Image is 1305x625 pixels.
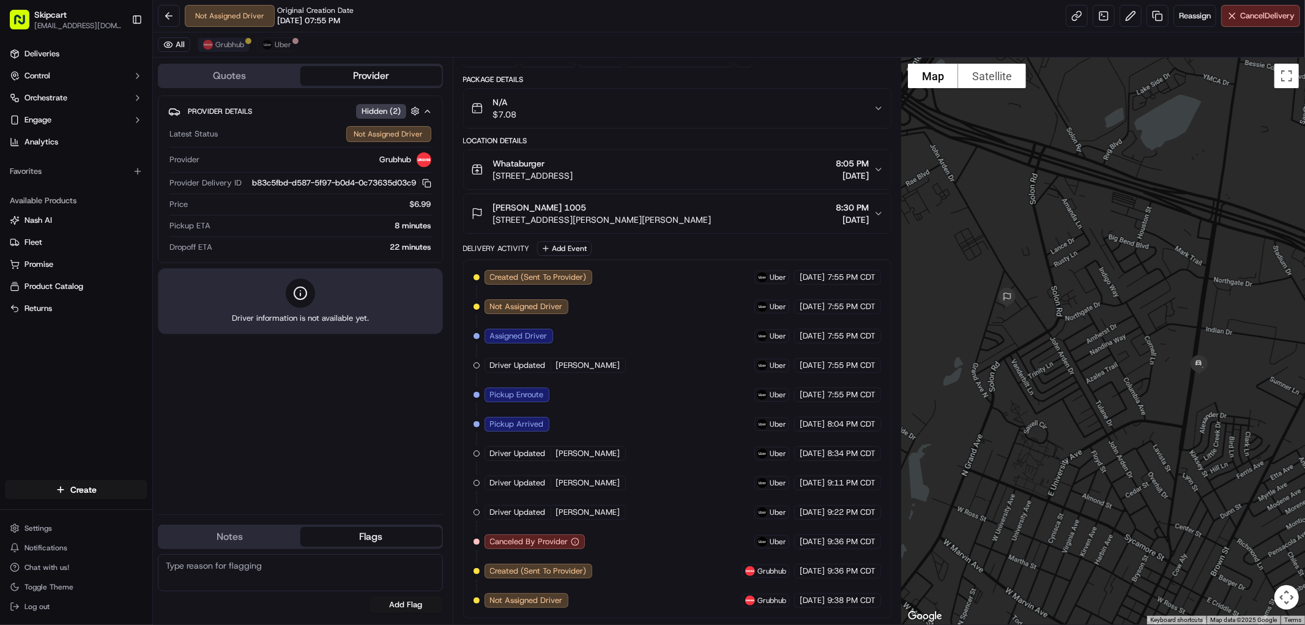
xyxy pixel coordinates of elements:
[10,303,143,314] a: Returns
[800,595,825,606] span: [DATE]
[490,566,587,577] span: Created (Sent To Provider)
[537,241,592,256] button: Add Event
[252,178,431,189] button: b83c5fbd-d587-5f97-b0d4-0c73635d03c9
[12,179,22,189] div: 📗
[169,199,188,210] span: Price
[99,173,201,195] a: 💻API Documentation
[827,389,876,400] span: 7:55 PM CDT
[5,598,147,615] button: Log out
[169,178,242,189] span: Provider Delivery ID
[7,173,99,195] a: 📗Knowledge Base
[24,137,58,148] span: Analytics
[490,301,563,312] span: Not Assigned Driver
[836,170,869,182] span: [DATE]
[490,360,546,371] span: Driver Updated
[24,114,51,125] span: Engage
[757,419,767,429] img: uber-new-logo.jpeg
[490,595,563,606] span: Not Assigned Driver
[122,208,148,217] span: Pylon
[24,237,42,248] span: Fleet
[103,179,113,189] div: 💻
[380,154,412,165] span: Grubhub
[24,563,69,572] span: Chat with us!
[770,419,786,429] span: Uber
[836,201,869,214] span: 8:30 PM
[10,215,143,226] a: Nash AI
[24,92,67,103] span: Orchestrate
[158,37,190,52] button: All
[24,303,52,314] span: Returns
[203,40,213,50] img: 5e692f75ce7d37001a5d71f1
[169,242,212,253] span: Dropoff ETA
[1274,585,1299,610] button: Map camera controls
[827,301,876,312] span: 7:55 PM CDT
[757,596,786,605] span: Grubhub
[827,595,876,606] span: 9:38 PM CDT
[24,543,67,553] span: Notifications
[5,233,147,252] button: Fleet
[757,272,767,282] img: uber-new-logo.jpeg
[908,64,958,88] button: Show street map
[464,89,891,128] button: N/A$7.08
[417,152,431,167] img: 5e692f75ce7d37001a5d71f1
[5,255,147,274] button: Promise
[827,536,876,547] span: 9:36 PM CDT
[356,103,423,119] button: Hidden (2)
[262,40,272,50] img: uber-new-logo.jpeg
[24,178,94,190] span: Knowledge Base
[770,331,786,341] span: Uber
[410,199,431,210] span: $6.99
[24,259,53,270] span: Promise
[800,301,825,312] span: [DATE]
[12,12,37,37] img: Nash
[5,211,147,230] button: Nash AI
[24,582,73,592] span: Toggle Theme
[10,259,143,270] a: Promise
[493,108,517,121] span: $7.08
[5,559,147,576] button: Chat with us!
[1274,64,1299,88] button: Toggle fullscreen view
[86,207,148,217] a: Powered byPylon
[757,537,767,547] img: uber-new-logo.jpeg
[257,37,297,52] button: Uber
[5,191,147,211] div: Available Products
[464,194,891,233] button: [PERSON_NAME] 1005[STREET_ADDRESS][PERSON_NAME][PERSON_NAME]8:30 PM[DATE]
[800,360,825,371] span: [DATE]
[5,132,147,152] a: Analytics
[770,272,786,282] span: Uber
[827,360,876,371] span: 7:55 PM CDT
[362,106,401,117] span: Hidden ( 2 )
[463,136,891,146] div: Location Details
[42,117,201,129] div: Start new chat
[1221,5,1300,27] button: CancelDelivery
[827,477,876,488] span: 9:11 PM CDT
[800,477,825,488] span: [DATE]
[493,214,712,226] span: [STREET_ADDRESS][PERSON_NAME][PERSON_NAME]
[116,178,196,190] span: API Documentation
[24,281,83,292] span: Product Catalog
[463,244,530,253] div: Delivery Activity
[5,5,127,34] button: Skipcart[EMAIL_ADDRESS][DOMAIN_NAME]
[1179,10,1211,21] span: Reassign
[827,272,876,283] span: 7:55 PM CDT
[5,110,147,130] button: Engage
[745,566,755,576] img: 5e692f75ce7d37001a5d71f1
[5,299,147,318] button: Returns
[490,419,544,430] span: Pickup Arrived
[34,9,67,21] span: Skipcart
[800,272,825,283] span: [DATE]
[757,361,767,370] img: uber-new-logo.jpeg
[490,389,544,400] span: Pickup Enroute
[169,220,210,231] span: Pickup ETA
[12,117,34,139] img: 1736555255976-a54dd68f-1ca7-489b-9aae-adbdc363a1c4
[34,21,122,31] button: [EMAIL_ADDRESS][DOMAIN_NAME]
[188,107,252,116] span: Provider Details
[275,40,291,50] span: Uber
[827,507,876,518] span: 9:22 PM CDT
[159,66,300,86] button: Quotes
[208,121,223,135] button: Start new chat
[5,66,147,86] button: Control
[490,507,546,518] span: Driver Updated
[1210,616,1277,623] span: Map data ©2025 Google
